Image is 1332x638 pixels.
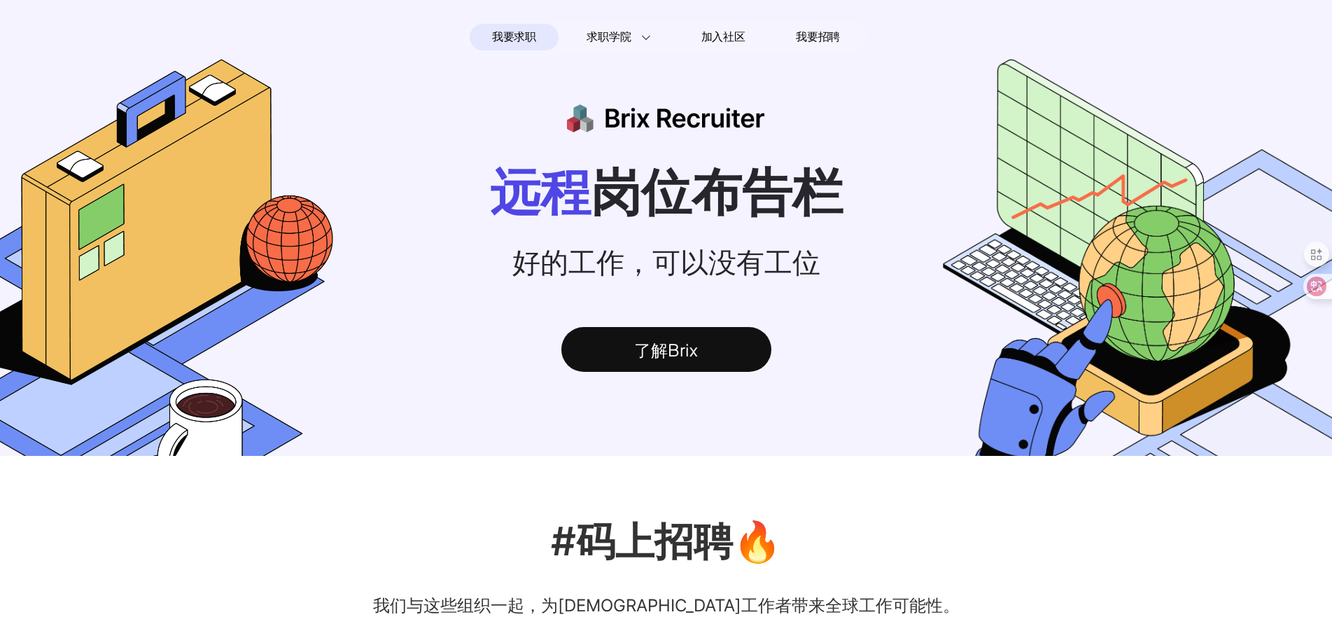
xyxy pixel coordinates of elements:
div: 了解Brix [561,327,771,372]
span: 我要招聘 [796,29,840,46]
span: 远程 [490,161,591,222]
span: 求职学院 [587,29,631,46]
span: 加入社区 [701,26,745,48]
span: 我要求职 [492,26,536,48]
